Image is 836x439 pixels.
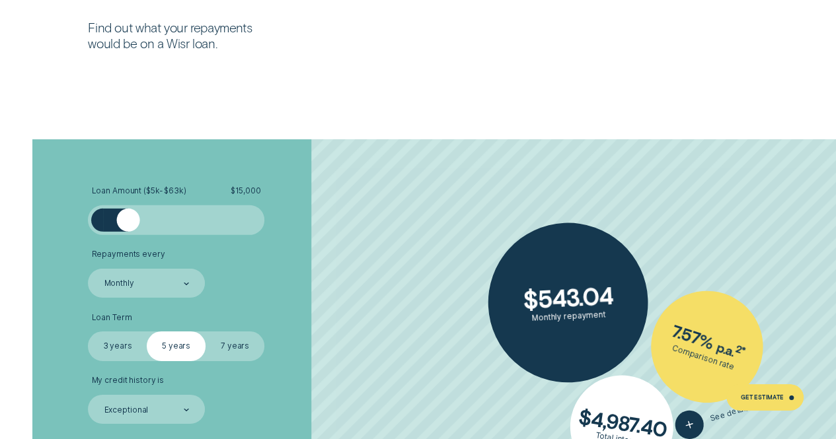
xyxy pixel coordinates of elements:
[206,331,264,360] label: 7 years
[88,331,147,360] label: 3 years
[91,186,186,196] span: Loan Amount ( $5k - $63k )
[104,405,149,415] div: Exceptional
[726,384,804,411] a: Get Estimate
[91,376,164,386] span: My credit history is
[88,20,279,51] p: Find out what your repayments would be on a Wisr loan.
[91,250,165,259] span: Repayments every
[91,313,132,323] span: Loan Term
[147,331,206,360] label: 5 years
[104,279,134,289] div: Monthly
[231,186,261,196] span: $ 15,000
[708,403,752,424] span: See details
